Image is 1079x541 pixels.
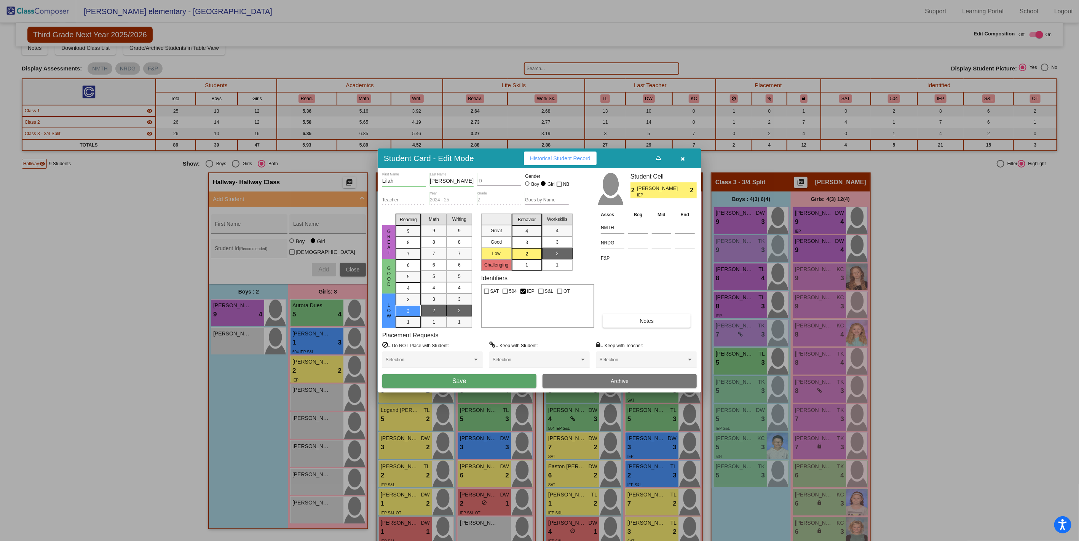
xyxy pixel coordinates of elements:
[527,287,534,296] span: IEP
[458,296,461,303] span: 3
[543,374,697,388] button: Archive
[433,250,435,257] span: 7
[525,173,569,180] mat-label: Gender
[601,252,624,264] input: assessment
[407,239,410,246] span: 8
[458,262,461,268] span: 6
[599,211,626,219] th: Asses
[601,237,624,249] input: assessment
[556,239,559,246] span: 3
[563,287,570,296] span: OT
[452,216,466,223] span: Writing
[407,262,410,269] span: 6
[556,227,559,234] span: 4
[547,216,568,223] span: Workskills
[400,216,417,223] span: Reading
[407,273,410,280] span: 5
[640,318,654,324] span: Notes
[637,192,674,198] span: IEP
[547,181,555,188] div: Girl
[525,262,528,268] span: 1
[384,153,474,163] h3: Student Card - Edit Mode
[525,198,569,203] input: goes by name
[382,342,449,349] label: = Do NOT Place with Student:
[433,284,435,291] span: 4
[458,250,461,257] span: 7
[407,285,410,292] span: 4
[433,319,435,326] span: 1
[596,342,643,349] label: = Keep with Teacher:
[458,227,461,234] span: 9
[531,181,539,188] div: Boy
[433,296,435,303] span: 3
[433,262,435,268] span: 6
[690,186,697,195] span: 2
[433,227,435,234] span: 9
[556,262,559,268] span: 1
[458,307,461,314] span: 2
[382,332,439,339] label: Placement Requests
[433,239,435,246] span: 8
[458,284,461,291] span: 4
[630,186,637,195] span: 2
[603,314,691,328] button: Notes
[430,198,474,203] input: year
[382,198,426,203] input: teacher
[407,251,410,257] span: 7
[477,198,521,203] input: grade
[530,155,591,161] span: Historical Student Record
[433,273,435,280] span: 5
[525,228,528,235] span: 4
[458,319,461,326] span: 1
[452,378,466,384] span: Save
[429,216,439,223] span: Math
[458,239,461,246] span: 8
[386,266,393,287] span: Good
[601,222,624,233] input: assessment
[563,180,570,189] span: NB
[489,342,538,349] label: = Keep with Student:
[545,287,554,296] span: S&L
[556,250,559,257] span: 2
[433,307,435,314] span: 2
[386,303,393,319] span: Low
[386,229,393,255] span: Great
[407,296,410,303] span: 3
[637,185,679,192] span: [PERSON_NAME]
[490,287,499,296] span: SAT
[626,211,650,219] th: Beg
[407,308,410,314] span: 2
[458,273,461,280] span: 5
[518,216,536,223] span: Behavior
[611,378,629,384] span: Archive
[407,228,410,235] span: 9
[525,239,528,246] span: 3
[630,173,697,180] h3: Student Cell
[382,374,536,388] button: Save
[524,152,597,165] button: Historical Student Record
[673,211,697,219] th: End
[525,251,528,257] span: 2
[407,319,410,326] span: 1
[650,211,673,219] th: Mid
[509,287,517,296] span: 504
[481,274,508,282] label: Identifiers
